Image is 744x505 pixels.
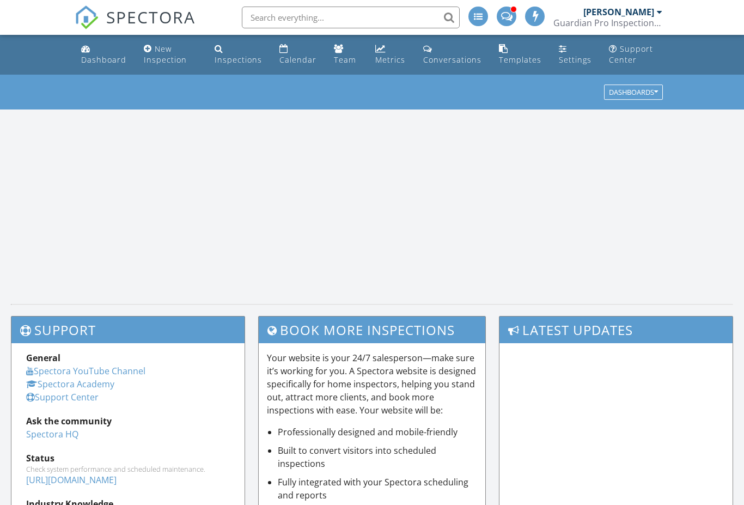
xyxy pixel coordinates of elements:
a: New Inspection [139,39,202,70]
div: Dashboards [609,89,658,96]
li: Built to convert visitors into scheduled inspections [278,444,477,470]
div: Guardian Pro Inspections and Environmental Services [553,17,662,28]
p: Your website is your 24/7 salesperson—make sure it’s working for you. A Spectora website is desig... [267,351,477,417]
div: Templates [499,54,541,65]
div: [PERSON_NAME] [583,7,654,17]
a: Metrics [371,39,410,70]
a: Support Center [26,391,99,403]
a: Settings [554,39,596,70]
div: Team [334,54,356,65]
a: Team [330,39,362,70]
a: Spectora YouTube Channel [26,365,145,377]
input: Search everything... [242,7,460,28]
div: Metrics [375,54,405,65]
button: Dashboards [604,85,663,100]
div: Check system performance and scheduled maintenance. [26,465,230,473]
div: Inspections [215,54,262,65]
div: Support Center [609,44,653,65]
li: Fully integrated with your Spectora scheduling and reports [278,476,477,502]
h3: Book More Inspections [259,317,485,343]
a: Conversations [419,39,486,70]
h3: Latest Updates [499,317,733,343]
strong: General [26,352,60,364]
a: Dashboard [77,39,131,70]
a: Templates [495,39,546,70]
a: Calendar [275,39,321,70]
div: Status [26,452,230,465]
a: SPECTORA [75,15,196,38]
a: Inspections [210,39,266,70]
li: Professionally designed and mobile-friendly [278,425,477,439]
div: Ask the community [26,415,230,428]
img: The Best Home Inspection Software - Spectora [75,5,99,29]
div: Dashboard [81,54,126,65]
h3: Support [11,317,245,343]
div: Settings [559,54,591,65]
a: Spectora HQ [26,428,78,440]
a: Spectora Academy [26,378,114,390]
span: SPECTORA [106,5,196,28]
div: Conversations [423,54,481,65]
div: New Inspection [144,44,187,65]
div: Calendar [279,54,316,65]
a: Support Center [605,39,668,70]
a: [URL][DOMAIN_NAME] [26,474,117,486]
